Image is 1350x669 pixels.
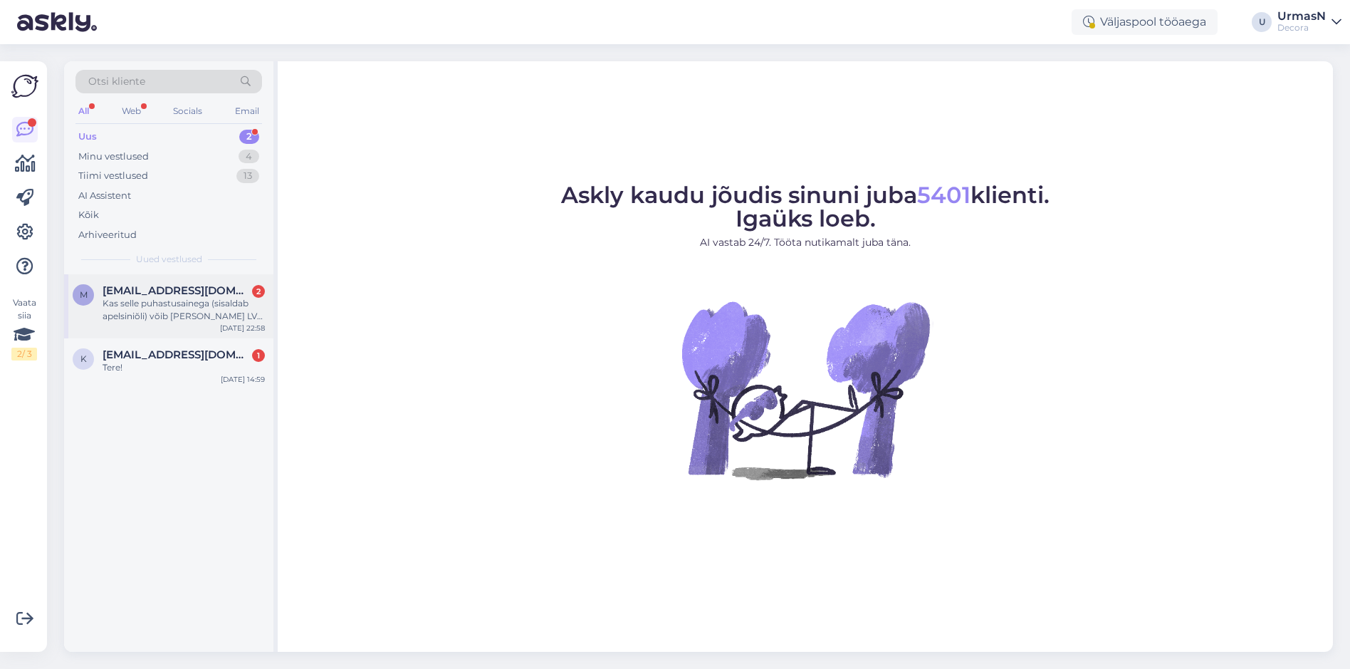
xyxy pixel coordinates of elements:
[136,253,202,266] span: Uued vestlused
[221,374,265,385] div: [DATE] 14:59
[917,181,970,209] span: 5401
[78,150,149,164] div: Minu vestlused
[78,228,137,242] div: Arhiveeritud
[88,74,145,89] span: Otsi kliente
[103,361,265,374] div: Tere!
[1252,12,1272,32] div: U
[252,349,265,362] div: 1
[103,297,265,323] div: Kas selle puhastusainega (sisaldab apelsiniŏli) vŏib [PERSON_NAME] LVT pŏrandakatet?
[78,130,97,144] div: Uus
[119,102,144,120] div: Web
[103,348,251,361] span: k7savchenko@gmail.com
[677,261,933,518] img: No Chat active
[78,208,99,222] div: Kõik
[80,289,88,300] span: m
[1072,9,1218,35] div: Väljaspool tööaega
[1277,11,1326,22] div: UrmasN
[80,353,87,364] span: k
[561,235,1050,250] p: AI vastab 24/7. Tööta nutikamalt juba täna.
[232,102,262,120] div: Email
[75,102,92,120] div: All
[1277,11,1341,33] a: UrmasNDecora
[236,169,259,183] div: 13
[252,285,265,298] div: 2
[103,284,251,297] span: merle152@hotmail.com
[78,169,148,183] div: Tiimi vestlused
[11,73,38,100] img: Askly Logo
[1277,22,1326,33] div: Decora
[11,348,37,361] div: 2 / 3
[78,189,131,203] div: AI Assistent
[239,150,259,164] div: 4
[170,102,205,120] div: Socials
[239,130,259,144] div: 2
[561,181,1050,232] span: Askly kaudu jõudis sinuni juba klienti. Igaüks loeb.
[11,296,37,361] div: Vaata siia
[220,323,265,333] div: [DATE] 22:58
